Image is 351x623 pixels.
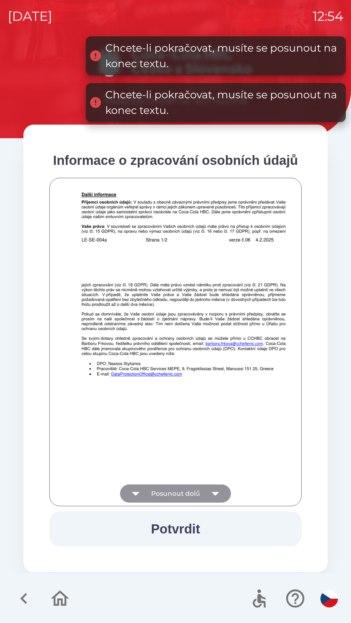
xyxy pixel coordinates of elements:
img: cs flag [320,590,338,607]
p: 12:54 [313,6,343,26]
p: [DATE] [8,6,52,26]
img: Logo [23,45,328,77]
button: Potvrdit [49,511,302,546]
div: Chcete-li pokračovat, musíte se posunout na konec textu. [105,87,339,118]
div: Informace o zpracování osobních údajů [49,151,302,170]
button: Posunout dolů [120,484,231,503]
div: Chcete-li pokračovat, musíte se posunout na konec textu. [105,40,339,71]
